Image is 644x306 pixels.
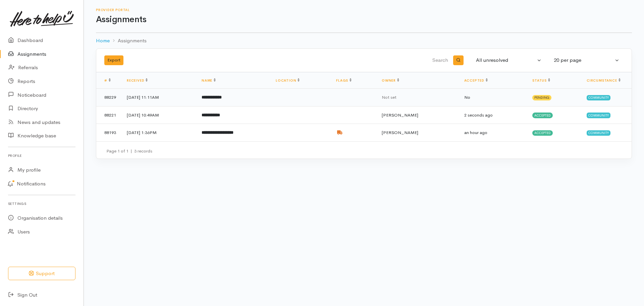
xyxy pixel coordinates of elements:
a: # [104,78,111,83]
a: Status [532,78,550,83]
small: Page 1 of 1 3 records [106,148,152,154]
td: [DATE] 10:49AM [121,106,196,124]
input: Search [288,52,449,69]
td: 88229 [96,89,121,106]
span: [PERSON_NAME] [382,112,418,118]
a: Flags [336,78,352,83]
span: Community [587,95,610,100]
a: Name [202,78,216,83]
span: Community [587,113,610,118]
h6: Settings [8,199,75,208]
span: Pending [532,95,551,100]
span: | [130,148,132,154]
td: 88221 [96,106,121,124]
time: 2 seconds ago [464,112,493,118]
span: [PERSON_NAME] [382,130,418,135]
div: 20 per page [554,56,613,64]
h1: Assignments [96,15,632,25]
time: an hour ago [464,130,487,135]
a: Location [276,78,300,83]
a: Home [96,37,110,45]
h6: Provider Portal [96,8,632,12]
span: No [464,94,470,100]
button: 20 per page [550,54,624,67]
a: Accepted [464,78,488,83]
a: Received [127,78,148,83]
a: Circumstance [587,78,621,83]
span: Accepted [532,113,553,118]
nav: breadcrumb [96,33,632,49]
a: Owner [382,78,399,83]
td: [DATE] 1:36PM [121,124,196,141]
td: 88193 [96,124,121,141]
td: [DATE] 11:11AM [121,89,196,106]
span: Accepted [532,130,553,136]
h6: Profile [8,151,75,160]
span: Community [587,130,610,136]
button: Support [8,267,75,280]
li: Assignments [110,37,147,45]
button: Export [104,55,123,65]
div: All unresolved [476,56,536,64]
button: All unresolved [472,54,546,67]
span: Not set [382,94,396,100]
